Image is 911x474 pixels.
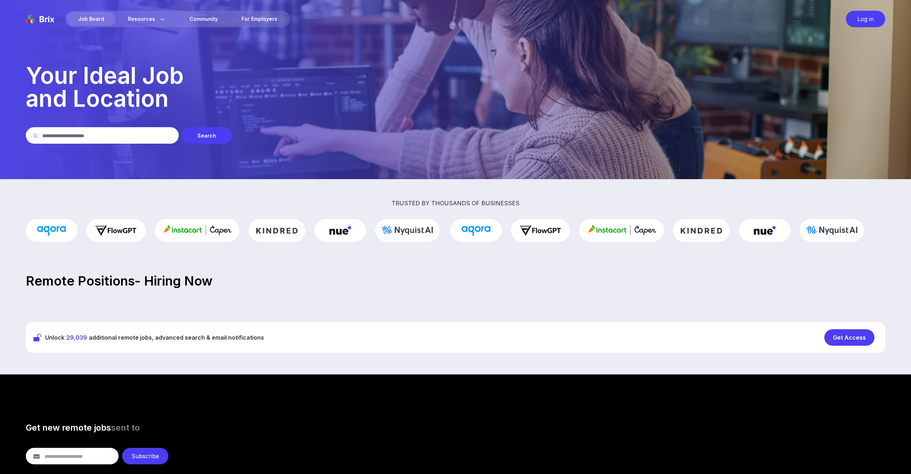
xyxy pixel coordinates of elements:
[111,422,140,433] span: sent to
[67,12,116,26] div: Job Board
[26,422,885,434] h3: Get new remote jobs
[122,448,168,464] div: Subscribe
[846,11,885,27] div: Log in
[842,11,885,27] a: Log in
[26,64,885,110] p: Your Ideal Job and Location
[178,12,229,26] a: Community
[45,333,264,342] span: Unlock additional remote jobs, advanced search & email notifications
[66,334,87,341] span: 29,039
[824,329,874,346] div: Get Access
[116,12,177,26] div: Resources
[824,329,878,346] a: Get Access
[230,12,289,26] a: For Employers
[182,127,232,144] div: Search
